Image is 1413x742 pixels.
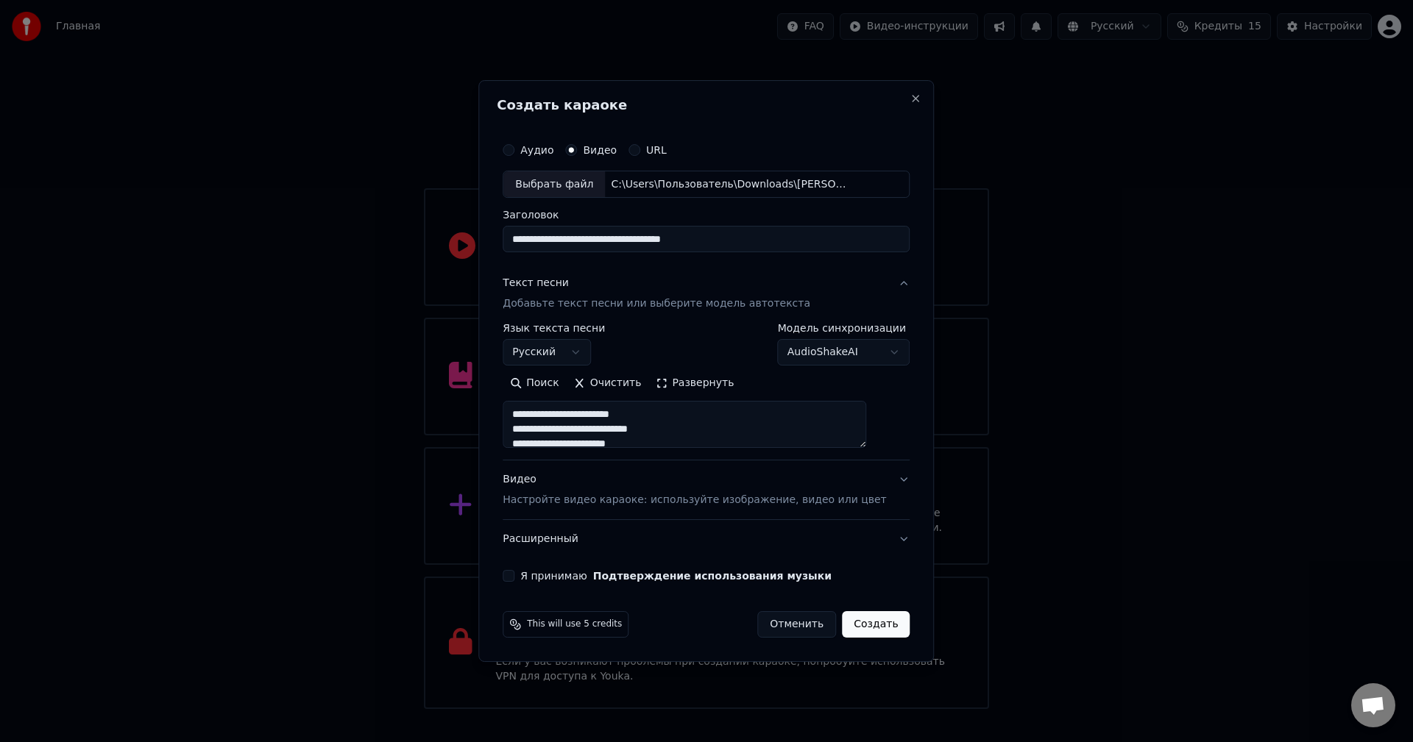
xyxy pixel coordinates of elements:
label: Видео [583,145,617,155]
div: Видео [503,473,886,508]
p: Добавьте текст песни или выберите модель автотекста [503,297,810,312]
button: Развернуть [648,372,741,396]
button: Я принимаю [593,571,832,581]
div: Текст песниДобавьте текст песни или выберите модель автотекста [503,324,910,460]
button: Создать [842,611,910,638]
label: Модель синхронизации [778,324,910,334]
p: Настройте видео караоке: используйте изображение, видео или цвет [503,493,886,507]
button: Очистить [567,372,649,396]
button: Поиск [503,372,566,396]
h2: Создать караоке [497,99,916,112]
div: Текст песни [503,277,569,291]
label: Аудио [520,145,553,155]
label: Язык текста песни [503,324,605,334]
button: Текст песниДобавьте текст песни или выберите модель автотекста [503,265,910,324]
button: ВидеоНастройте видео караоке: используйте изображение, видео или цвет [503,461,910,520]
div: C:\Users\Пользователь\Downloads\[PERSON_NAME] - Самба белого мотылька..mp4 [605,177,855,192]
button: Отменить [757,611,836,638]
label: Я принимаю [520,571,832,581]
label: Заголовок [503,210,910,221]
label: URL [646,145,667,155]
button: Расширенный [503,520,910,558]
span: This will use 5 credits [527,618,622,630]
div: Выбрать файл [503,171,605,198]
